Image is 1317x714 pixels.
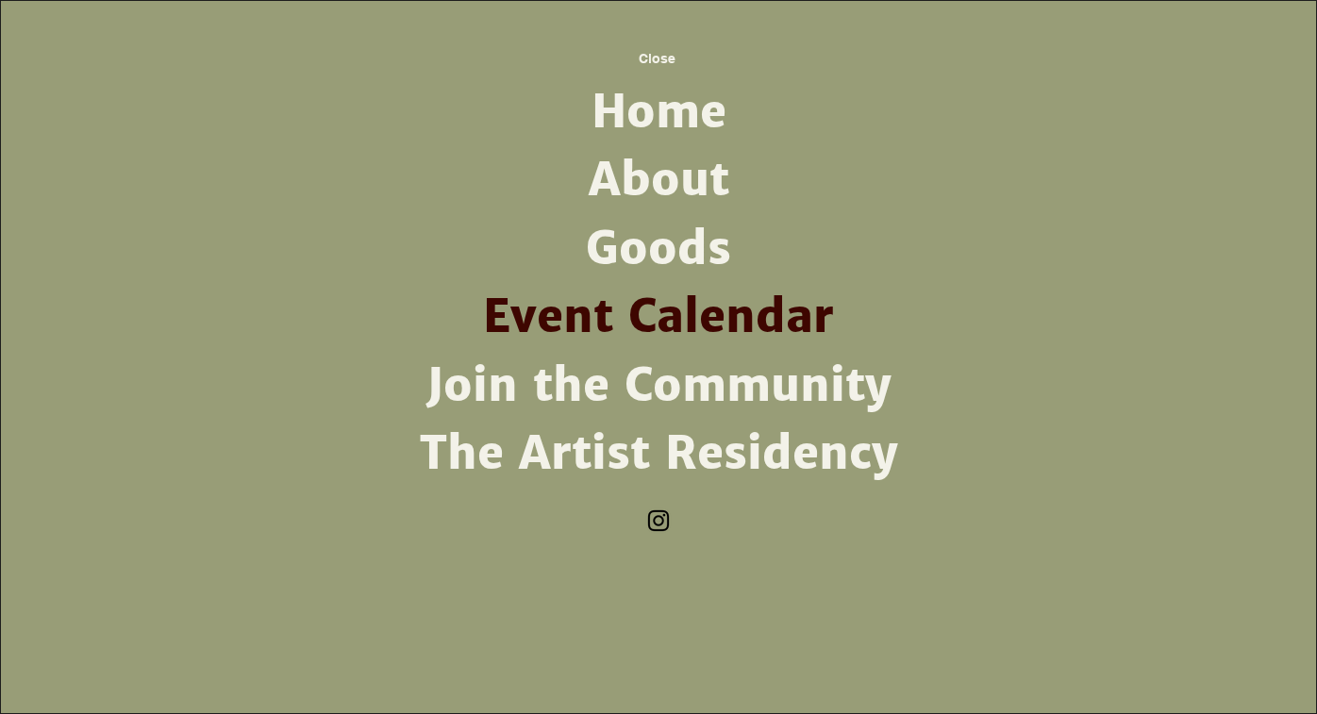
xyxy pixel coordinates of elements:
[412,352,905,420] a: Join the Community
[412,215,905,283] a: Goods
[412,283,905,351] a: Event Calendar
[639,51,675,66] span: Close
[644,506,673,535] img: Instagram
[412,420,905,488] a: The Artist Residency
[644,506,673,535] ul: Social Bar
[412,146,905,214] a: About
[606,38,708,78] button: Close
[412,78,905,146] a: Home
[412,78,905,488] nav: Site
